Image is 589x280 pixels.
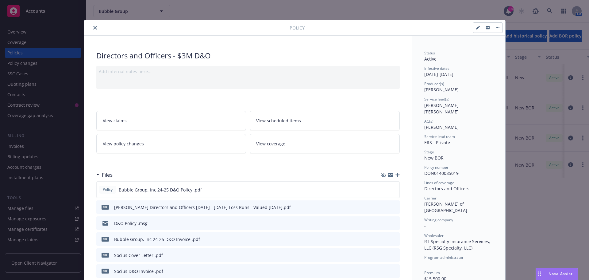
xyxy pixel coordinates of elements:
button: download file [382,220,387,227]
button: Nova Assist [536,268,578,280]
span: [PERSON_NAME] of [GEOGRAPHIC_DATA] [424,201,467,213]
a: View scheduled items [250,111,400,130]
button: preview file [392,236,397,243]
div: Bubble Group, Inc 24-25 D&O Invoice .pdf [114,236,200,243]
a: View claims [96,111,246,130]
button: preview file [392,252,397,258]
h3: Files [102,171,113,179]
span: Bubble Group, Inc 24-25 D&O Policy .pdf [119,187,202,193]
span: DON0140085019 [424,170,459,176]
span: pdf [102,205,109,209]
button: close [91,24,99,31]
span: View coverage [256,140,285,147]
span: Stage [424,149,434,155]
a: View coverage [250,134,400,153]
div: Drag to move [536,268,544,280]
span: Nova Assist [549,271,573,276]
span: Premium [424,270,440,275]
span: AC(s) [424,119,433,124]
span: Policy number [424,165,448,170]
span: pdf [102,237,109,241]
span: - [424,260,426,266]
span: Effective dates [424,66,449,71]
span: [PERSON_NAME] [424,87,459,93]
span: View policy changes [103,140,144,147]
button: download file [382,187,387,193]
span: Active [424,56,437,62]
span: - [424,223,426,229]
span: [PERSON_NAME] [424,124,459,130]
button: download file [382,204,387,211]
span: Wholesaler [424,233,444,238]
span: Producer(s) [424,81,444,86]
span: Service lead(s) [424,97,449,102]
span: Writing company [424,217,453,223]
div: Add internal notes here... [99,68,397,75]
span: Directors and Officers [424,186,469,191]
span: Lines of coverage [424,180,454,185]
span: Service lead team [424,134,455,139]
div: Socius Cover Letter .pdf [114,252,163,258]
span: RT Specialty Insurance Services, LLC (RSG Specialty, LLC) [424,239,491,251]
div: D&O Policy .msg [114,220,148,227]
span: New BOR [424,155,444,161]
div: [PERSON_NAME] Directors and Officers [DATE] - [DATE] Loss Runs - Valued [DATE].pdf [114,204,291,211]
div: Files [96,171,113,179]
button: download file [382,236,387,243]
button: download file [382,268,387,274]
button: preview file [391,187,397,193]
span: pdf [102,269,109,273]
span: [PERSON_NAME] [PERSON_NAME] [424,102,460,115]
span: pdf [102,253,109,257]
div: Socius D&O Invoice .pdf [114,268,163,274]
a: View policy changes [96,134,246,153]
button: download file [382,252,387,258]
span: ERS - Private [424,140,450,145]
span: View scheduled items [256,117,301,124]
span: Carrier [424,195,437,201]
button: preview file [392,268,397,274]
span: View claims [103,117,127,124]
div: Directors and Officers - $3M D&O [96,50,400,61]
div: [DATE] - [DATE] [424,66,493,77]
button: preview file [392,220,397,227]
button: preview file [392,204,397,211]
span: Status [424,50,435,56]
span: Policy [290,25,305,31]
span: Policy [102,187,114,192]
span: Program administrator [424,255,464,260]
